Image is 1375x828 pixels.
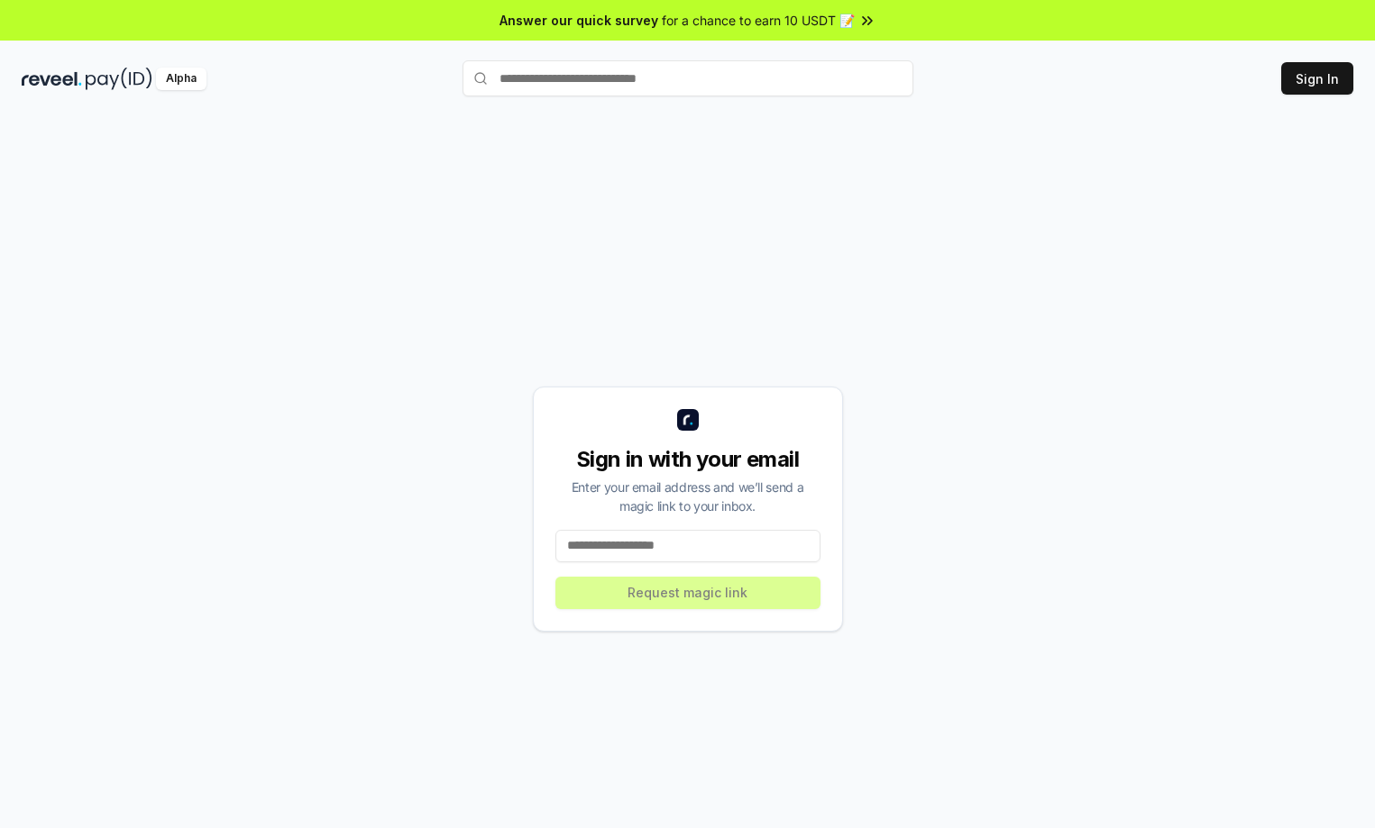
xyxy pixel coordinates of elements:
[22,68,82,90] img: reveel_dark
[555,445,820,474] div: Sign in with your email
[86,68,152,90] img: pay_id
[1281,62,1353,95] button: Sign In
[555,478,820,515] div: Enter your email address and we’ll send a magic link to your inbox.
[677,409,699,431] img: logo_small
[156,68,206,90] div: Alpha
[500,11,658,30] span: Answer our quick survey
[662,11,855,30] span: for a chance to earn 10 USDT 📝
